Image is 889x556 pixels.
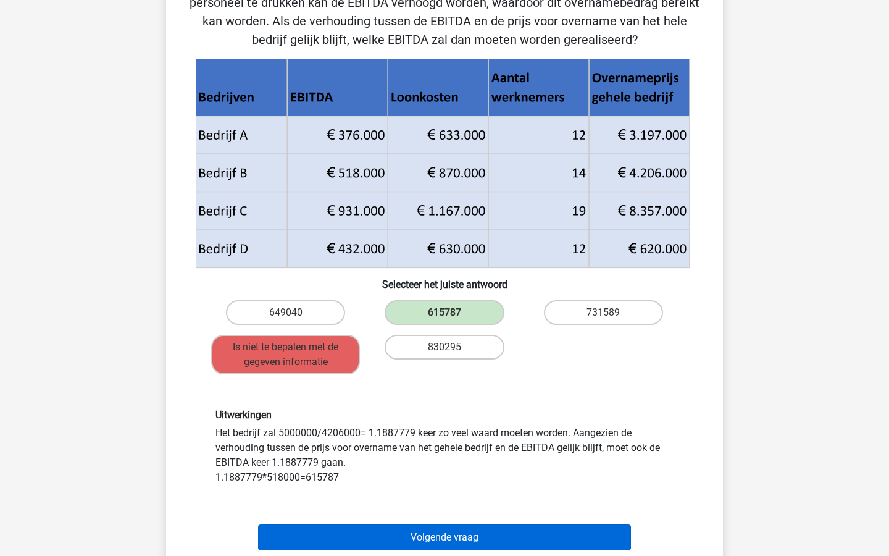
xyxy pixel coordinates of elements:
[226,300,345,325] label: 649040
[206,409,683,485] div: Het bedrijf zal 5000000/4206000= 1.1887779 keer zo veel waard moeten worden. Aangezien de verhoud...
[215,409,674,421] h6: Uitwerkingen
[258,524,632,550] button: Volgende vraag
[385,335,504,360] label: 830295
[186,269,703,290] h6: Selecteer het juiste antwoord
[385,300,504,325] label: 615787
[544,300,663,325] label: 731589
[211,335,360,374] label: Is niet te bepalen met de gegeven informatie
